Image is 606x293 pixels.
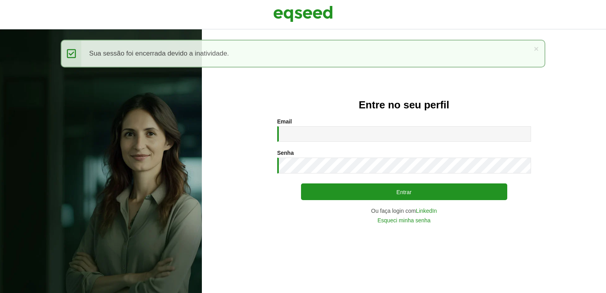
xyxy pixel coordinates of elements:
[277,208,531,214] div: Ou faça login com
[61,40,545,67] div: Sua sessão foi encerrada devido a inatividade.
[378,218,431,223] a: Esqueci minha senha
[416,208,437,214] a: LinkedIn
[301,183,507,200] button: Entrar
[218,99,590,111] h2: Entre no seu perfil
[273,4,333,24] img: EqSeed Logo
[277,119,292,124] label: Email
[534,44,539,53] a: ×
[277,150,294,156] label: Senha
